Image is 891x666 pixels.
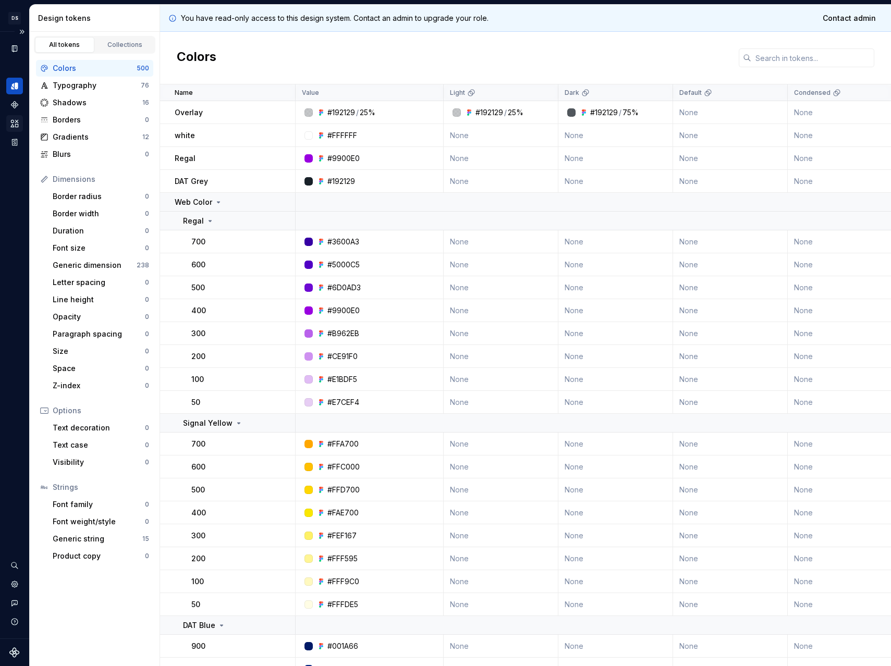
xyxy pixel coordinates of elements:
div: Generic string [53,534,142,544]
td: None [558,635,673,658]
div: #B962EB [327,328,359,339]
div: Font family [53,499,145,510]
div: Space [53,363,145,374]
div: 75% [623,107,639,118]
div: Size [53,346,145,356]
p: You have read-only access to this design system. Contact an admin to upgrade your role. [181,13,489,23]
div: 0 [145,364,149,373]
div: 0 [145,424,149,432]
div: Borders [53,115,145,125]
td: None [558,276,673,299]
a: Borders0 [36,112,153,128]
p: 200 [191,351,205,362]
td: None [673,433,788,455]
td: None [673,455,788,478]
a: Text case0 [48,437,153,453]
div: 0 [145,278,149,287]
td: None [558,391,673,414]
div: Collections [99,41,151,49]
a: Generic dimension238 [48,257,153,274]
p: Web Color [175,197,212,207]
p: Overlay [175,107,203,118]
td: None [444,501,558,524]
a: Generic string15 [48,531,153,547]
div: Generic dimension [53,260,137,270]
p: Value [302,89,319,97]
div: 15 [142,535,149,543]
div: #001A66 [327,641,358,651]
div: Text case [53,440,145,450]
div: 0 [145,244,149,252]
td: None [444,299,558,322]
div: / [619,107,621,118]
a: Typography76 [36,77,153,94]
div: Product copy [53,551,145,561]
p: 50 [191,599,200,610]
div: Opacity [53,312,145,322]
div: 238 [137,261,149,269]
p: 100 [191,374,204,385]
p: white [175,130,195,141]
div: 0 [145,381,149,390]
td: None [558,593,673,616]
a: Contact admin [816,9,883,28]
p: Light [450,89,465,97]
div: #5000C5 [327,260,360,270]
p: 400 [191,305,206,316]
button: Expand sidebar [15,24,29,39]
button: Contact support [6,595,23,611]
td: None [673,230,788,253]
p: Dark [565,89,579,97]
td: None [673,276,788,299]
td: None [673,478,788,501]
div: Letter spacing [53,277,145,288]
a: Border radius0 [48,188,153,205]
div: Assets [6,115,23,132]
td: None [673,635,788,658]
td: None [444,124,558,147]
div: Dimensions [53,174,149,184]
p: 900 [191,641,205,651]
div: 76 [141,81,149,90]
a: Duration0 [48,223,153,239]
td: None [444,570,558,593]
div: 0 [145,227,149,235]
td: None [444,635,558,658]
div: 16 [142,98,149,107]
div: Options [53,405,149,416]
td: None [558,299,673,322]
td: None [444,433,558,455]
td: None [673,501,788,524]
div: Border radius [53,191,145,202]
div: / [356,107,359,118]
a: Documentation [6,40,23,57]
div: #FFFFFF [327,130,357,141]
span: Contact admin [823,13,876,23]
button: Search ⌘K [6,557,23,574]
div: #FFF9C0 [327,576,359,587]
td: None [444,230,558,253]
td: None [444,368,558,391]
div: 0 [145,347,149,355]
a: Visibility0 [48,454,153,471]
h2: Colors [177,48,216,67]
a: Line height0 [48,291,153,308]
div: Gradients [53,132,142,142]
div: 0 [145,517,149,526]
div: #3600A3 [327,237,359,247]
div: #E7CEF4 [327,397,359,408]
a: Space0 [48,360,153,377]
div: 0 [145,150,149,158]
div: 25% [360,107,375,118]
div: All tokens [39,41,91,49]
td: None [558,455,673,478]
a: Z-index0 [48,377,153,394]
td: None [558,368,673,391]
div: Line height [53,294,145,305]
a: Blurs0 [36,146,153,163]
td: None [673,299,788,322]
td: None [444,524,558,547]
div: Shadows [53,97,142,108]
div: 0 [145,209,149,218]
